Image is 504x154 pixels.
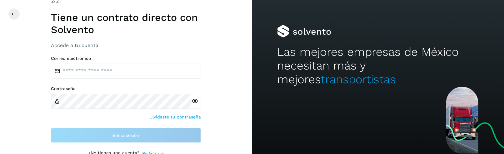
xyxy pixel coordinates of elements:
[113,133,139,137] span: Inicia sesión
[51,56,201,61] label: Correo electrónico
[149,114,201,120] a: Olvidaste tu contraseña
[277,45,479,87] h2: Las mejores empresas de México necesitan más y mejores
[321,73,396,86] span: transportistas
[51,128,201,143] button: Inicia sesión
[51,42,201,48] h3: Accede a tu cuenta
[51,12,201,36] h1: Tiene un contrato directo con Solvento
[51,86,201,91] label: Contraseña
